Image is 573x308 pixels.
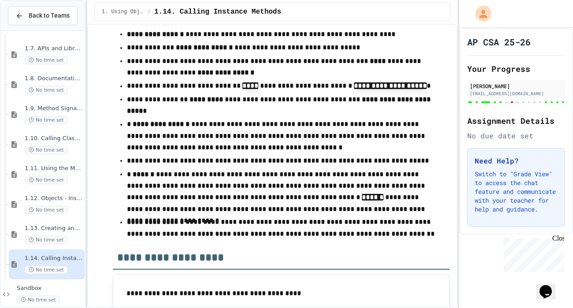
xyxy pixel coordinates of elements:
[25,266,68,274] span: No time set
[25,45,83,52] span: 1.7. APIs and Libraries
[25,255,83,262] span: 1.14. Calling Instance Methods
[25,105,83,112] span: 1.9. Method Signatures
[467,130,565,141] div: No due date set
[29,11,70,20] span: Back to Teams
[475,156,558,166] h3: Need Help?
[154,7,281,17] span: 1.14. Calling Instance Methods
[470,82,562,90] div: [PERSON_NAME]
[25,206,68,214] span: No time set
[17,285,83,292] span: Sandbox
[500,234,564,272] iframe: chat widget
[102,8,144,15] span: 1. Using Objects and Methods
[475,170,558,214] p: Switch to "Grade View" to access the chat feature and communicate with your teacher for help and ...
[4,4,61,56] div: Chat with us now!Close
[536,273,564,299] iframe: chat widget
[25,165,83,172] span: 1.11. Using the Math Class
[470,90,562,97] div: [EMAIL_ADDRESS][DOMAIN_NAME]
[467,63,565,75] h2: Your Progress
[466,4,494,24] div: My Account
[25,176,68,184] span: No time set
[467,36,531,48] h1: AP CSA 25-26
[25,135,83,142] span: 1.10. Calling Class Methods
[467,115,565,127] h2: Assignment Details
[25,56,68,64] span: No time set
[25,146,68,154] span: No time set
[25,116,68,124] span: No time set
[8,6,78,25] button: Back to Teams
[17,296,60,304] span: No time set
[148,8,151,15] span: /
[25,86,68,94] span: No time set
[25,195,83,202] span: 1.12. Objects - Instances of Classes
[25,236,68,244] span: No time set
[25,225,83,232] span: 1.13. Creating and Initializing Objects: Constructors
[25,75,83,82] span: 1.8. Documentation with Comments and Preconditions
